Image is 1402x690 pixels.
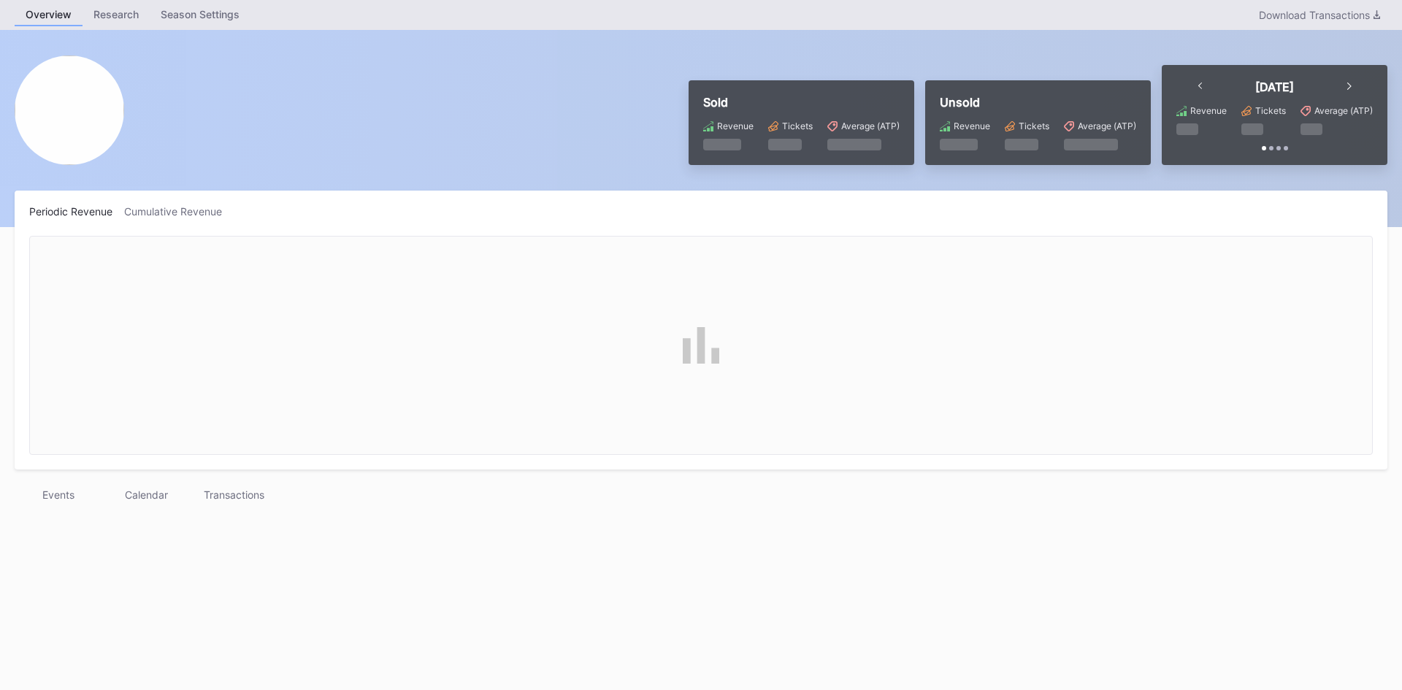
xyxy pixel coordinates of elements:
div: Tickets [1255,105,1286,116]
div: [DATE] [1255,80,1294,94]
button: Download Transactions [1252,5,1387,25]
div: Cumulative Revenue [124,205,234,218]
a: Overview [15,4,83,26]
div: Periodic Revenue [29,205,124,218]
div: Download Transactions [1259,9,1380,21]
div: Tickets [782,120,813,131]
a: Research [83,4,150,26]
div: Transactions [190,484,277,505]
div: Season Settings [150,4,250,25]
div: Sold [703,95,900,110]
div: Average (ATP) [841,120,900,131]
div: Events [15,484,102,505]
a: Season Settings [150,4,250,26]
div: Revenue [954,120,990,131]
div: Calendar [102,484,190,505]
div: Research [83,4,150,25]
div: Unsold [940,95,1136,110]
div: Revenue [717,120,754,131]
div: Average (ATP) [1314,105,1373,116]
div: Revenue [1190,105,1227,116]
div: Average (ATP) [1078,120,1136,131]
div: Tickets [1019,120,1049,131]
